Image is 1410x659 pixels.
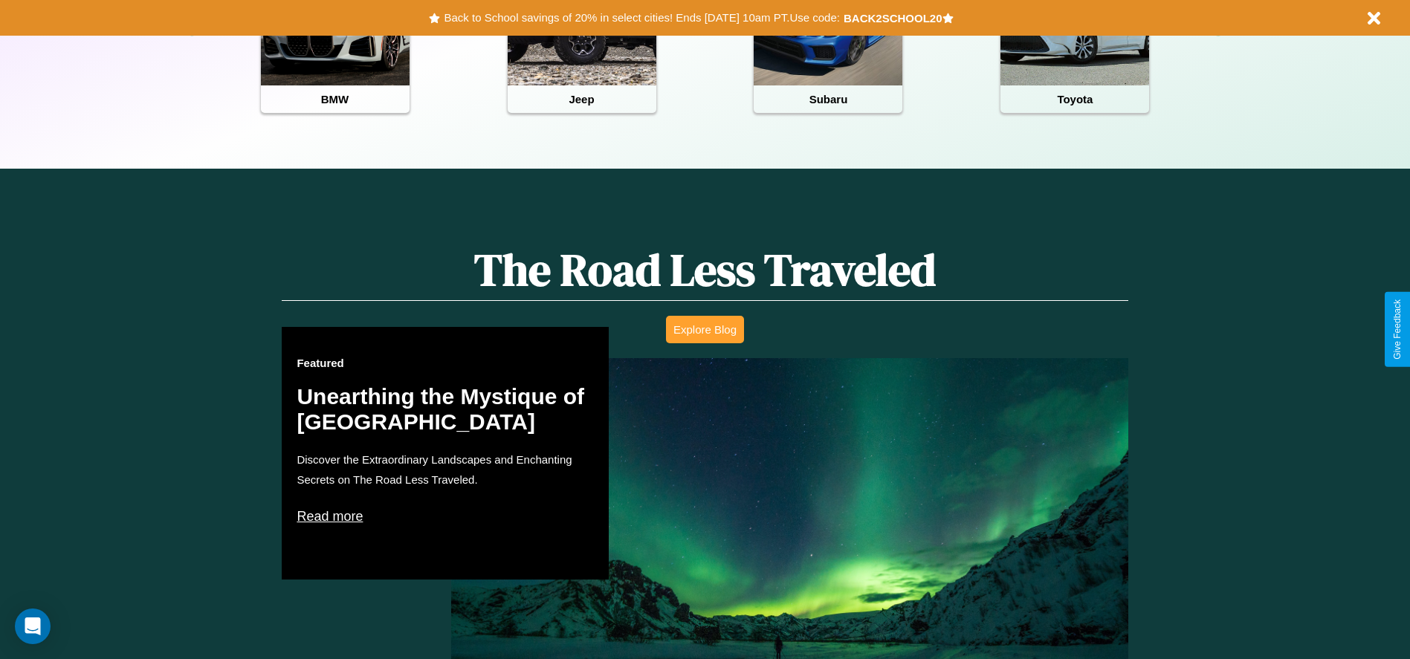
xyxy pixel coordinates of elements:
div: Give Feedback [1392,299,1403,360]
div: Open Intercom Messenger [15,608,51,644]
h4: BMW [261,85,410,113]
h4: Toyota [1000,85,1149,113]
h4: Jeep [508,85,656,113]
h1: The Road Less Traveled [282,239,1128,301]
h2: Unearthing the Mystique of [GEOGRAPHIC_DATA] [297,384,594,435]
p: Read more [297,504,594,528]
b: BACK2SCHOOL20 [844,12,942,25]
button: Back to School savings of 20% in select cities! Ends [DATE] 10am PT.Use code: [440,7,843,28]
p: Discover the Extraordinary Landscapes and Enchanting Secrets on The Road Less Traveled. [297,449,594,490]
h4: Subaru [754,85,902,113]
h3: Featured [297,357,594,369]
button: Explore Blog [666,316,744,343]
